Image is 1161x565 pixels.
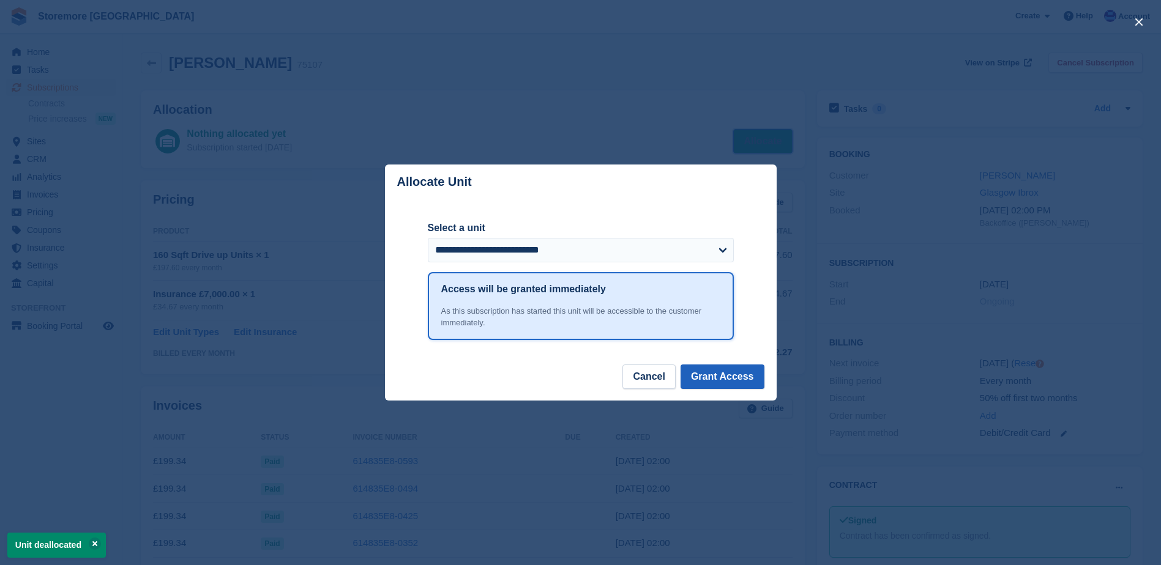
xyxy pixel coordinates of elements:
p: Allocate Unit [397,175,472,189]
div: As this subscription has started this unit will be accessible to the customer immediately. [441,305,720,329]
h1: Access will be granted immediately [441,282,606,297]
label: Select a unit [428,221,734,235]
button: Grant Access [681,364,764,389]
button: Cancel [622,364,675,389]
p: Unit deallocated [7,533,106,558]
button: close [1129,12,1149,32]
